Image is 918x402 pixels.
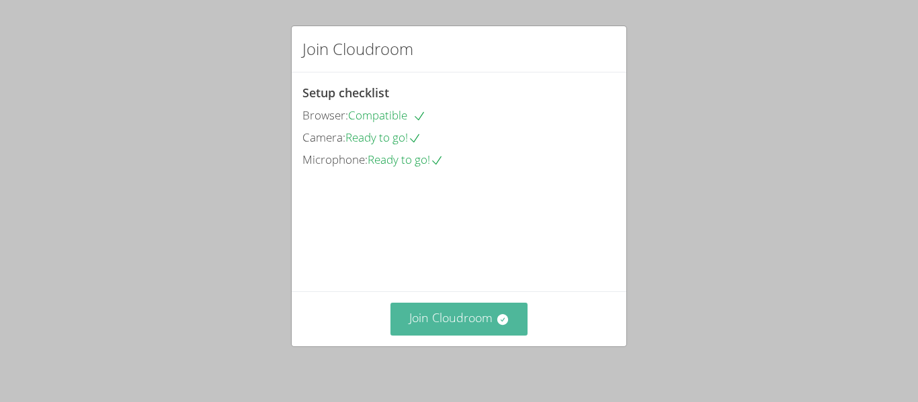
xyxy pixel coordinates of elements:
button: Join Cloudroom [390,303,528,336]
h2: Join Cloudroom [302,37,413,61]
span: Camera: [302,130,345,145]
span: Compatible [348,107,426,123]
span: Microphone: [302,152,368,167]
span: Browser: [302,107,348,123]
span: Setup checklist [302,85,389,101]
span: Ready to go! [345,130,421,145]
span: Ready to go! [368,152,444,167]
